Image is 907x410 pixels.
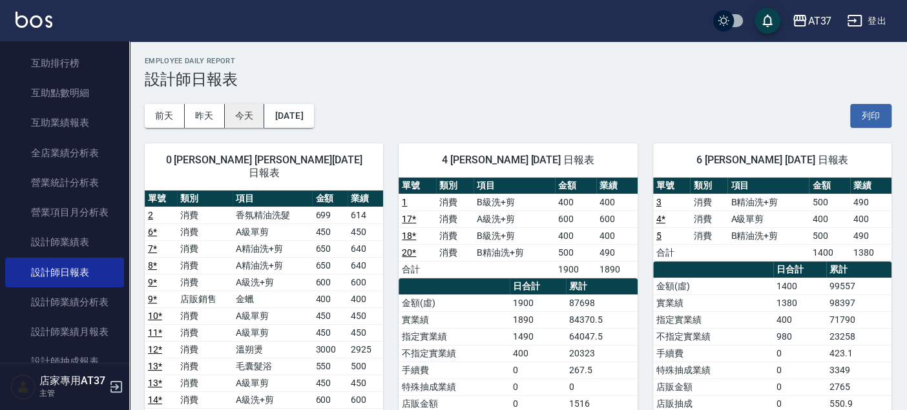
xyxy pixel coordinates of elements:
[690,178,727,194] th: 類別
[510,311,566,328] td: 1890
[755,8,780,34] button: save
[850,178,891,194] th: 業績
[145,190,177,207] th: 單號
[233,240,312,257] td: A精油洗+剪
[809,194,850,210] td: 500
[16,12,52,28] img: Logo
[773,328,826,345] td: 980
[653,244,691,261] td: 合計
[436,194,474,210] td: 消費
[348,341,383,358] td: 2925
[436,210,474,227] td: 消費
[436,244,474,261] td: 消費
[474,227,555,244] td: B級洗+剪
[727,178,809,194] th: 項目
[566,328,637,345] td: 64047.5
[233,341,312,358] td: 溫朔燙
[510,294,566,311] td: 1900
[596,227,638,244] td: 400
[510,362,566,378] td: 0
[348,274,383,291] td: 600
[177,307,233,324] td: 消費
[414,154,621,167] span: 4 [PERSON_NAME] [DATE] 日報表
[555,261,596,278] td: 1900
[653,378,773,395] td: 店販金額
[312,190,348,207] th: 金額
[656,231,662,241] a: 5
[5,287,124,317] a: 設計師業績分析表
[5,108,124,138] a: 互助業績報表
[653,178,691,194] th: 單號
[177,223,233,240] td: 消費
[653,178,891,261] table: a dense table
[39,387,105,399] p: 主管
[233,358,312,374] td: 毛囊髮浴
[177,190,233,207] th: 類別
[5,48,124,78] a: 互助排行榜
[436,178,474,194] th: 類別
[5,78,124,108] a: 互助點數明細
[399,294,510,311] td: 金額(虛)
[566,311,637,328] td: 84370.5
[348,374,383,391] td: 450
[312,291,348,307] td: 400
[809,178,850,194] th: 金額
[5,227,124,257] a: 設計師業績表
[555,244,596,261] td: 500
[826,294,891,311] td: 98397
[566,294,637,311] td: 87698
[653,328,773,345] td: 不指定實業績
[145,70,891,88] h3: 設計師日報表
[5,198,124,227] a: 營業項目月分析表
[145,57,891,65] h2: Employee Daily Report
[727,194,809,210] td: B精油洗+剪
[474,194,555,210] td: B級洗+剪
[402,197,407,207] a: 1
[727,227,809,244] td: B精油洗+剪
[177,358,233,374] td: 消費
[555,178,596,194] th: 金額
[399,362,510,378] td: 手續費
[264,104,313,128] button: [DATE]
[826,261,891,278] th: 累計
[348,324,383,341] td: 450
[826,311,891,328] td: 71790
[656,197,662,207] a: 3
[312,257,348,274] td: 650
[653,311,773,328] td: 指定實業績
[809,244,850,261] td: 1400
[690,227,727,244] td: 消費
[826,378,891,395] td: 2765
[566,345,637,362] td: 20323
[312,207,348,223] td: 699
[850,227,891,244] td: 490
[555,227,596,244] td: 400
[348,240,383,257] td: 640
[773,311,826,328] td: 400
[5,258,124,287] a: 設計師日報表
[399,378,510,395] td: 特殊抽成業績
[826,278,891,294] td: 99557
[842,9,891,33] button: 登出
[10,374,36,400] img: Person
[474,178,555,194] th: 項目
[348,358,383,374] td: 500
[399,345,510,362] td: 不指定實業績
[773,261,826,278] th: 日合計
[596,194,638,210] td: 400
[348,207,383,223] td: 614
[233,291,312,307] td: 金蠟
[727,210,809,227] td: A級單剪
[312,341,348,358] td: 3000
[653,362,773,378] td: 特殊抽成業績
[312,391,348,408] td: 600
[566,378,637,395] td: 0
[690,194,727,210] td: 消費
[5,138,124,168] a: 全店業績分析表
[348,190,383,207] th: 業績
[5,347,124,376] a: 設計師抽成報表
[145,104,185,128] button: 前天
[160,154,368,179] span: 0 [PERSON_NAME] [PERSON_NAME][DATE] 日報表
[399,178,637,278] table: a dense table
[233,307,312,324] td: A級單剪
